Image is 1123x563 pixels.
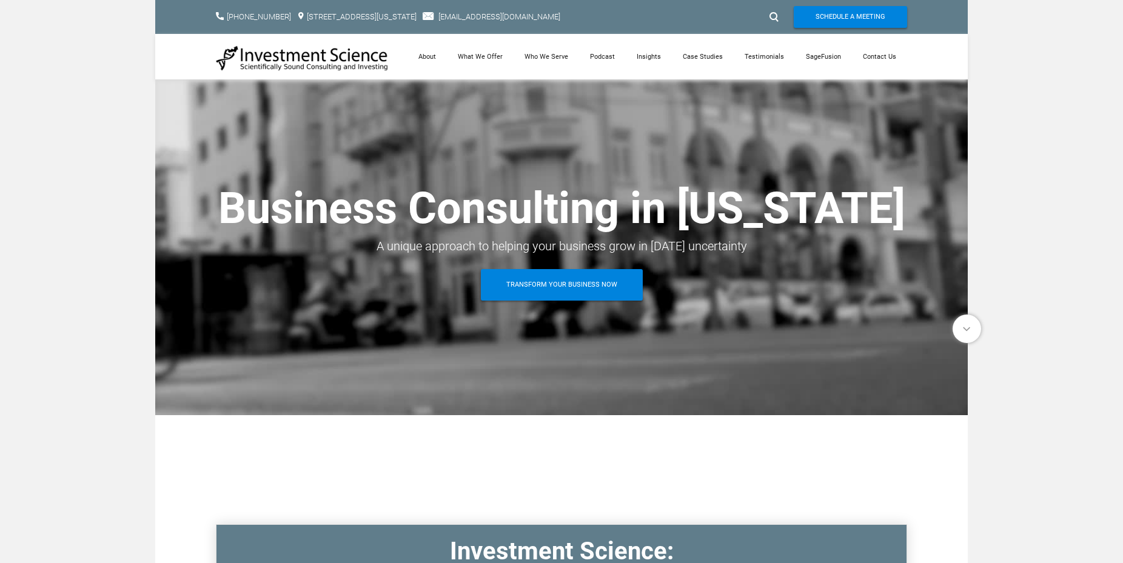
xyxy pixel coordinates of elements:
a: [EMAIL_ADDRESS][DOMAIN_NAME] [438,12,560,21]
a: Podcast [579,34,626,79]
a: Testimonials [734,34,795,79]
a: Who We Serve [514,34,579,79]
img: Investment Science | NYC Consulting Services [216,45,389,72]
div: A unique approach to helping your business grow in [DATE] uncertainty [216,235,907,257]
a: About [407,34,447,79]
a: Schedule A Meeting [794,6,907,28]
a: SageFusion [795,34,852,79]
a: [STREET_ADDRESS][US_STATE]​ [307,12,417,21]
span: Transform Your Business Now [506,269,617,301]
a: What We Offer [447,34,514,79]
a: [PHONE_NUMBER] [227,12,291,21]
a: Case Studies [672,34,734,79]
a: Contact Us [852,34,907,79]
a: Transform Your Business Now [481,269,643,301]
span: Schedule A Meeting [816,6,885,28]
strong: Business Consulting in [US_STATE] [218,182,905,234]
a: Insights [626,34,672,79]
